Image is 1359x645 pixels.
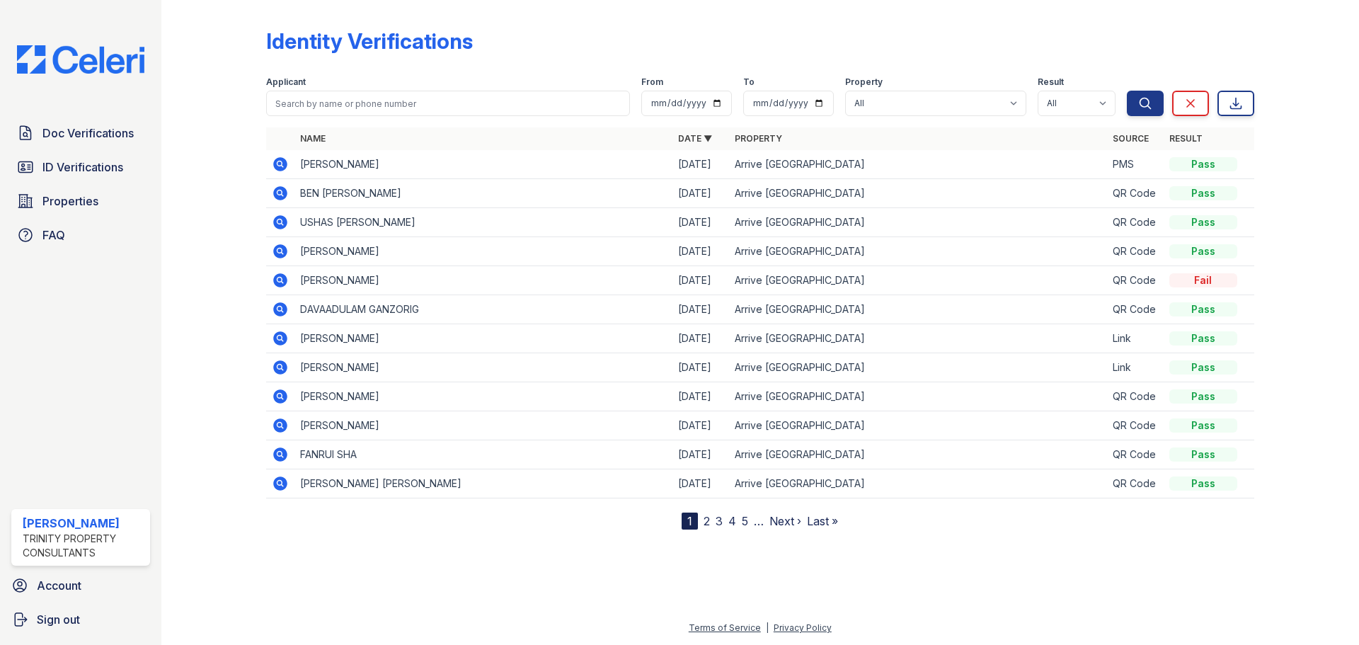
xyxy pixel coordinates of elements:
[266,91,630,116] input: Search by name or phone number
[766,622,769,633] div: |
[807,514,838,528] a: Last »
[729,237,1107,266] td: Arrive [GEOGRAPHIC_DATA]
[729,266,1107,295] td: Arrive [GEOGRAPHIC_DATA]
[672,150,729,179] td: [DATE]
[294,324,672,353] td: [PERSON_NAME]
[23,515,144,532] div: [PERSON_NAME]
[672,353,729,382] td: [DATE]
[1169,447,1237,462] div: Pass
[42,227,65,244] span: FAQ
[294,208,672,237] td: USHAS [PERSON_NAME]
[672,440,729,469] td: [DATE]
[1107,266,1164,295] td: QR Code
[1107,208,1164,237] td: QR Code
[294,469,672,498] td: [PERSON_NAME] [PERSON_NAME]
[774,622,832,633] a: Privacy Policy
[1169,133,1203,144] a: Result
[1038,76,1064,88] label: Result
[769,514,801,528] a: Next ›
[294,295,672,324] td: DAVAADULAM GANZORIG
[1169,476,1237,491] div: Pass
[1169,389,1237,404] div: Pass
[1113,133,1149,144] a: Source
[1107,179,1164,208] td: QR Code
[729,353,1107,382] td: Arrive [GEOGRAPHIC_DATA]
[729,208,1107,237] td: Arrive [GEOGRAPHIC_DATA]
[1169,360,1237,375] div: Pass
[23,532,144,560] div: Trinity Property Consultants
[678,133,712,144] a: Date ▼
[6,45,156,74] img: CE_Logo_Blue-a8612792a0a2168367f1c8372b55b34899dd931a85d93a1a3d3e32e68fde9ad4.png
[1107,237,1164,266] td: QR Code
[1169,244,1237,258] div: Pass
[672,208,729,237] td: [DATE]
[300,133,326,144] a: Name
[294,150,672,179] td: [PERSON_NAME]
[845,76,883,88] label: Property
[729,469,1107,498] td: Arrive [GEOGRAPHIC_DATA]
[729,150,1107,179] td: Arrive [GEOGRAPHIC_DATA]
[729,295,1107,324] td: Arrive [GEOGRAPHIC_DATA]
[672,237,729,266] td: [DATE]
[1107,295,1164,324] td: QR Code
[716,514,723,528] a: 3
[1169,331,1237,346] div: Pass
[294,237,672,266] td: [PERSON_NAME]
[1169,186,1237,200] div: Pass
[1107,324,1164,353] td: Link
[672,469,729,498] td: [DATE]
[641,76,663,88] label: From
[1107,469,1164,498] td: QR Code
[1107,411,1164,440] td: QR Code
[742,514,748,528] a: 5
[672,179,729,208] td: [DATE]
[11,221,150,249] a: FAQ
[689,622,761,633] a: Terms of Service
[743,76,755,88] label: To
[729,179,1107,208] td: Arrive [GEOGRAPHIC_DATA]
[294,353,672,382] td: [PERSON_NAME]
[294,382,672,411] td: [PERSON_NAME]
[728,514,736,528] a: 4
[42,193,98,210] span: Properties
[11,119,150,147] a: Doc Verifications
[1107,353,1164,382] td: Link
[729,382,1107,411] td: Arrive [GEOGRAPHIC_DATA]
[729,324,1107,353] td: Arrive [GEOGRAPHIC_DATA]
[294,266,672,295] td: [PERSON_NAME]
[1169,157,1237,171] div: Pass
[672,295,729,324] td: [DATE]
[672,324,729,353] td: [DATE]
[37,577,81,594] span: Account
[1107,150,1164,179] td: PMS
[672,382,729,411] td: [DATE]
[735,133,782,144] a: Property
[754,513,764,530] span: …
[729,411,1107,440] td: Arrive [GEOGRAPHIC_DATA]
[294,179,672,208] td: BEN [PERSON_NAME]
[266,28,473,54] div: Identity Verifications
[294,411,672,440] td: [PERSON_NAME]
[6,571,156,600] a: Account
[42,125,134,142] span: Doc Verifications
[1107,382,1164,411] td: QR Code
[1107,440,1164,469] td: QR Code
[672,266,729,295] td: [DATE]
[11,153,150,181] a: ID Verifications
[1169,302,1237,316] div: Pass
[1169,215,1237,229] div: Pass
[37,611,80,628] span: Sign out
[704,514,710,528] a: 2
[1169,273,1237,287] div: Fail
[266,76,306,88] label: Applicant
[42,159,123,176] span: ID Verifications
[6,605,156,634] a: Sign out
[672,411,729,440] td: [DATE]
[1169,418,1237,433] div: Pass
[729,440,1107,469] td: Arrive [GEOGRAPHIC_DATA]
[11,187,150,215] a: Properties
[294,440,672,469] td: FANRUI SHA
[682,513,698,530] div: 1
